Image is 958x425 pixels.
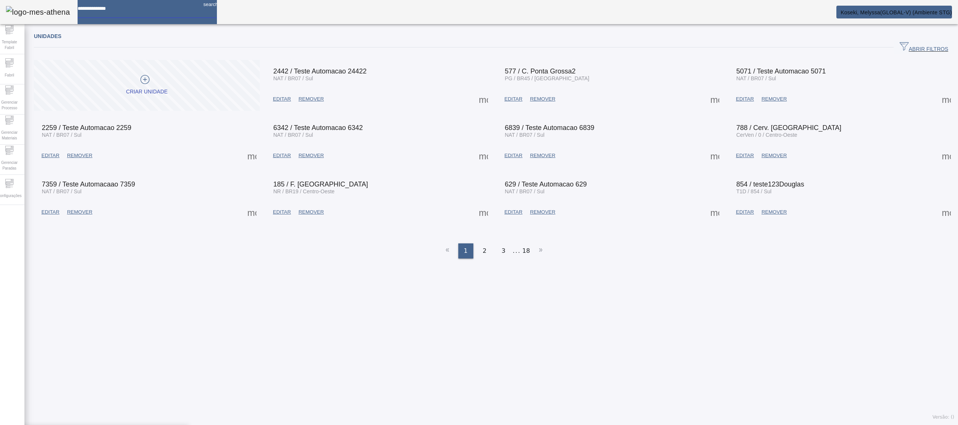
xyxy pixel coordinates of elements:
span: 2 [483,246,487,255]
button: EDITAR [501,92,526,106]
button: Mais [940,92,953,106]
button: Mais [940,149,953,162]
button: EDITAR [732,149,758,162]
span: REMOVER [761,95,787,103]
button: EDITAR [732,92,758,106]
span: REMOVER [530,152,555,159]
span: EDITAR [273,95,291,103]
span: EDITAR [41,152,59,159]
span: T1D / 854 / Sul [736,188,771,194]
span: 788 / Cerv. [GEOGRAPHIC_DATA] [736,124,841,131]
span: 629 / Teste Automacao 629 [505,180,587,188]
span: REMOVER [530,95,555,103]
span: 5071 / Teste Automacao 5071 [736,67,826,75]
span: EDITAR [273,208,291,216]
button: REMOVER [758,92,790,106]
span: CerVen / 0 / Centro-Oeste [736,132,797,138]
li: ... [513,243,520,258]
button: EDITAR [269,205,295,219]
button: EDITAR [38,149,63,162]
span: NAT / BR07 / Sul [273,132,313,138]
button: REMOVER [295,149,328,162]
button: ABRIR FILTROS [894,41,954,54]
span: REMOVER [67,152,92,159]
span: NAT / BR07 / Sul [273,75,313,81]
button: REMOVER [526,149,559,162]
span: REMOVER [299,208,324,216]
button: EDITAR [732,205,758,219]
button: REMOVER [526,92,559,106]
li: 18 [522,243,530,258]
button: REMOVER [295,205,328,219]
button: REMOVER [63,149,96,162]
button: Mais [477,149,490,162]
button: Mais [940,205,953,219]
span: NAT / BR07 / Sul [736,75,776,81]
span: 3 [502,246,505,255]
span: REMOVER [761,152,787,159]
span: 6342 / Teste Automacao 6342 [273,124,363,131]
span: NAT / BR07 / Sul [505,132,545,138]
div: Criar unidade [126,88,168,96]
button: Mais [477,92,490,106]
span: EDITAR [736,95,754,103]
span: EDITAR [736,208,754,216]
span: PG / BR45 / [GEOGRAPHIC_DATA] [505,75,589,81]
span: 577 / C. Ponta Grossa2 [505,67,576,75]
span: 7359 / Teste Automacaao 7359 [42,180,135,188]
span: EDITAR [736,152,754,159]
button: Mais [245,205,259,219]
button: REMOVER [526,205,559,219]
span: REMOVER [761,208,787,216]
span: EDITAR [41,208,59,216]
span: 2259 / Teste Automacao 2259 [42,124,131,131]
span: REMOVER [299,95,324,103]
span: Fabril [2,70,16,80]
span: EDITAR [505,208,523,216]
span: EDITAR [273,152,291,159]
button: EDITAR [501,205,526,219]
span: REMOVER [67,208,92,216]
button: EDITAR [269,149,295,162]
span: Koseki, Melyssa(GLOBAL-V) (Ambiente STG) [841,9,952,15]
span: NAT / BR07 / Sul [42,132,81,138]
span: REMOVER [530,208,555,216]
button: Mais [477,205,490,219]
span: EDITAR [505,95,523,103]
span: 854 / teste123Douglas [736,180,804,188]
span: NAT / BR07 / Sul [505,188,545,194]
span: ABRIR FILTROS [900,42,948,53]
span: Unidades [34,33,61,39]
button: EDITAR [38,205,63,219]
span: 185 / F. [GEOGRAPHIC_DATA] [273,180,368,188]
button: Mais [708,149,722,162]
button: REMOVER [63,205,96,219]
img: logo-mes-athena [6,6,70,18]
span: REMOVER [299,152,324,159]
span: 2442 / Teste Automacao 24422 [273,67,367,75]
button: REMOVER [758,205,790,219]
button: Mais [708,92,722,106]
span: Versão: () [932,414,954,420]
button: REMOVER [758,149,790,162]
button: REMOVER [295,92,328,106]
button: Mais [245,149,259,162]
span: EDITAR [505,152,523,159]
button: EDITAR [501,149,526,162]
span: NR / BR19 / Centro-Oeste [273,188,335,194]
span: 6839 / Teste Automacao 6839 [505,124,595,131]
button: EDITAR [269,92,295,106]
button: Mais [708,205,722,219]
button: Criar unidade [34,60,260,111]
span: NAT / BR07 / Sul [42,188,81,194]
